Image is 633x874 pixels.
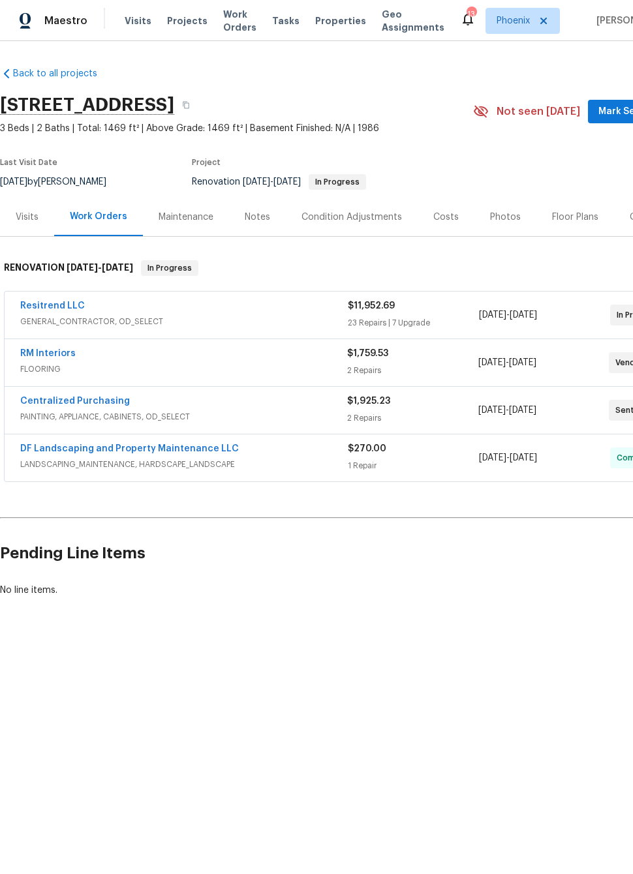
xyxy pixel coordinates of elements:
[20,458,348,471] span: LANDSCAPING_MAINTENANCE, HARDSCAPE_LANDSCAPE
[102,263,133,272] span: [DATE]
[509,406,536,415] span: [DATE]
[192,177,366,187] span: Renovation
[20,410,347,423] span: PAINTING, APPLIANCE, CABINETS, OD_SELECT
[243,177,301,187] span: -
[20,444,239,453] a: DF Landscaping and Property Maintenance LLC
[347,349,388,358] span: $1,759.53
[382,8,444,34] span: Geo Assignments
[125,14,151,27] span: Visits
[478,406,506,415] span: [DATE]
[467,8,476,21] div: 13
[167,14,208,27] span: Projects
[223,8,256,34] span: Work Orders
[174,93,198,117] button: Copy Address
[490,211,521,224] div: Photos
[67,263,133,272] span: -
[20,315,348,328] span: GENERAL_CONTRACTOR, OD_SELECT
[245,211,270,224] div: Notes
[433,211,459,224] div: Costs
[347,364,478,377] div: 2 Repairs
[142,262,197,275] span: In Progress
[301,211,402,224] div: Condition Adjustments
[552,211,598,224] div: Floor Plans
[16,211,39,224] div: Visits
[272,16,300,25] span: Tasks
[348,459,479,472] div: 1 Repair
[20,397,130,406] a: Centralized Purchasing
[479,310,506,320] span: [DATE]
[4,260,133,276] h6: RENOVATION
[347,412,478,425] div: 2 Repairs
[310,178,365,186] span: In Progress
[315,14,366,27] span: Properties
[479,309,537,322] span: -
[348,444,386,453] span: $270.00
[243,177,270,187] span: [DATE]
[273,177,301,187] span: [DATE]
[70,210,127,223] div: Work Orders
[510,453,537,462] span: [DATE]
[478,404,536,417] span: -
[497,105,580,118] span: Not seen [DATE]
[20,363,347,376] span: FLOORING
[510,310,537,320] span: [DATE]
[192,158,221,166] span: Project
[479,453,506,462] span: [DATE]
[20,301,85,310] a: Resitrend LLC
[348,316,479,329] div: 23 Repairs | 7 Upgrade
[44,14,87,27] span: Maestro
[478,356,536,369] span: -
[67,263,98,272] span: [DATE]
[348,301,395,310] span: $11,952.69
[497,14,530,27] span: Phoenix
[347,397,390,406] span: $1,925.23
[159,211,213,224] div: Maintenance
[509,358,536,367] span: [DATE]
[479,451,537,464] span: -
[20,349,76,358] a: RM Interiors
[478,358,506,367] span: [DATE]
